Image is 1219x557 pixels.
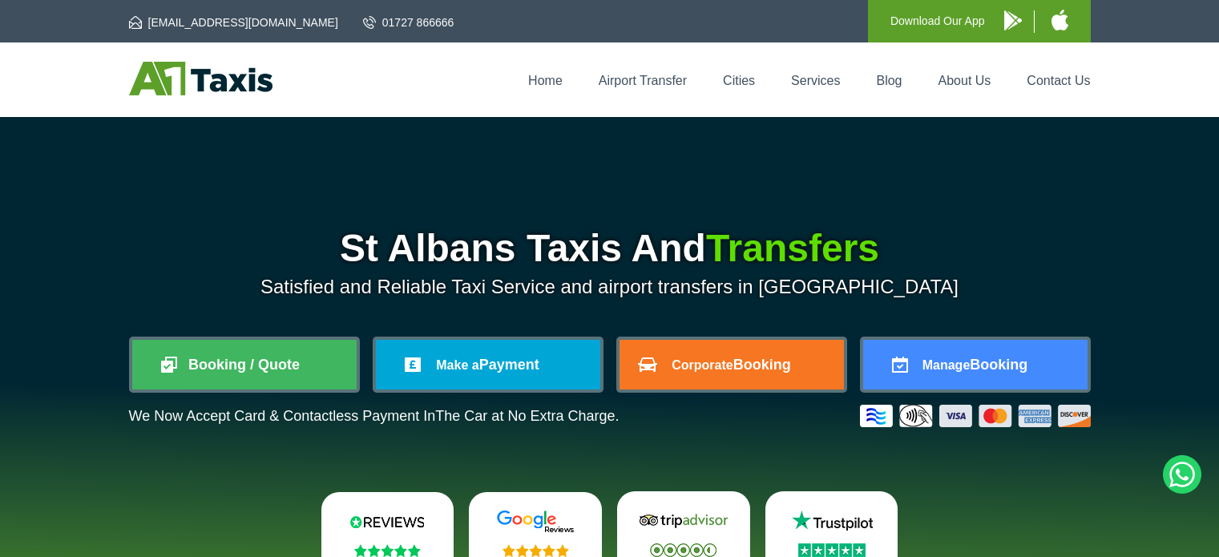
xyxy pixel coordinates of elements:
[798,543,866,557] img: Stars
[784,509,880,533] img: Trustpilot
[129,14,338,30] a: [EMAIL_ADDRESS][DOMAIN_NAME]
[363,14,454,30] a: 01727 866666
[129,229,1091,268] h1: St Albans Taxis And
[132,340,357,389] a: Booking / Quote
[723,74,755,87] a: Cities
[922,358,971,372] span: Manage
[354,544,421,557] img: Stars
[860,405,1091,427] img: Credit And Debit Cards
[1027,74,1090,87] a: Contact Us
[503,544,569,557] img: Stars
[339,510,435,534] img: Reviews.io
[435,408,619,424] span: The Car at No Extra Charge.
[876,74,902,87] a: Blog
[672,358,733,372] span: Corporate
[636,509,732,533] img: Tripadvisor
[599,74,687,87] a: Airport Transfer
[129,276,1091,298] p: Satisfied and Reliable Taxi Service and airport transfers in [GEOGRAPHIC_DATA]
[1051,10,1068,30] img: A1 Taxis iPhone App
[863,340,1088,389] a: ManageBooking
[890,11,985,31] p: Download Our App
[1004,10,1022,30] img: A1 Taxis Android App
[650,543,716,557] img: Stars
[528,74,563,87] a: Home
[620,340,844,389] a: CorporateBooking
[706,227,879,269] span: Transfers
[436,358,478,372] span: Make a
[129,408,620,425] p: We Now Accept Card & Contactless Payment In
[487,510,583,534] img: Google
[938,74,991,87] a: About Us
[791,74,840,87] a: Services
[129,62,272,95] img: A1 Taxis St Albans LTD
[376,340,600,389] a: Make aPayment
